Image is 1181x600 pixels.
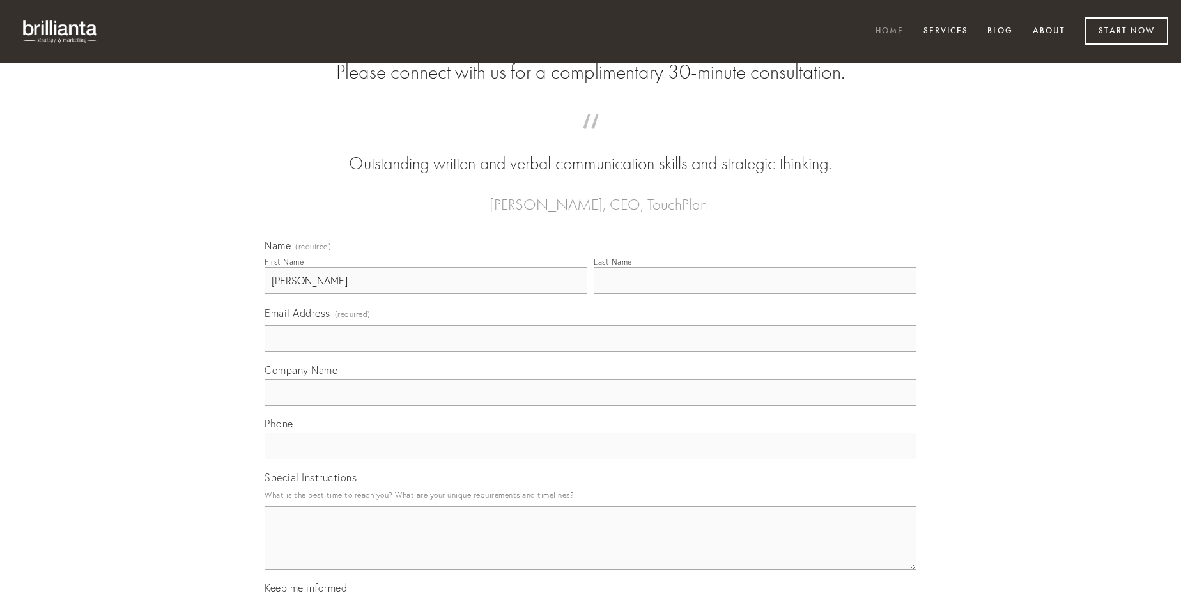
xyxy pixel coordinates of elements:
span: Phone [265,417,293,430]
a: Blog [979,21,1021,42]
a: Services [915,21,976,42]
img: brillianta - research, strategy, marketing [13,13,109,50]
h2: Please connect with us for a complimentary 30-minute consultation. [265,60,916,84]
span: Special Instructions [265,471,357,484]
p: What is the best time to reach you? What are your unique requirements and timelines? [265,486,916,504]
div: Last Name [594,257,632,266]
div: First Name [265,257,304,266]
blockquote: Outstanding written and verbal communication skills and strategic thinking. [285,127,896,176]
span: (required) [295,243,331,250]
span: Keep me informed [265,581,347,594]
a: About [1024,21,1074,42]
span: “ [285,127,896,151]
span: Email Address [265,307,330,319]
figcaption: — [PERSON_NAME], CEO, TouchPlan [285,176,896,217]
span: (required) [335,305,371,323]
a: Home [867,21,912,42]
a: Start Now [1085,17,1168,45]
span: Company Name [265,364,337,376]
span: Name [265,239,291,252]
